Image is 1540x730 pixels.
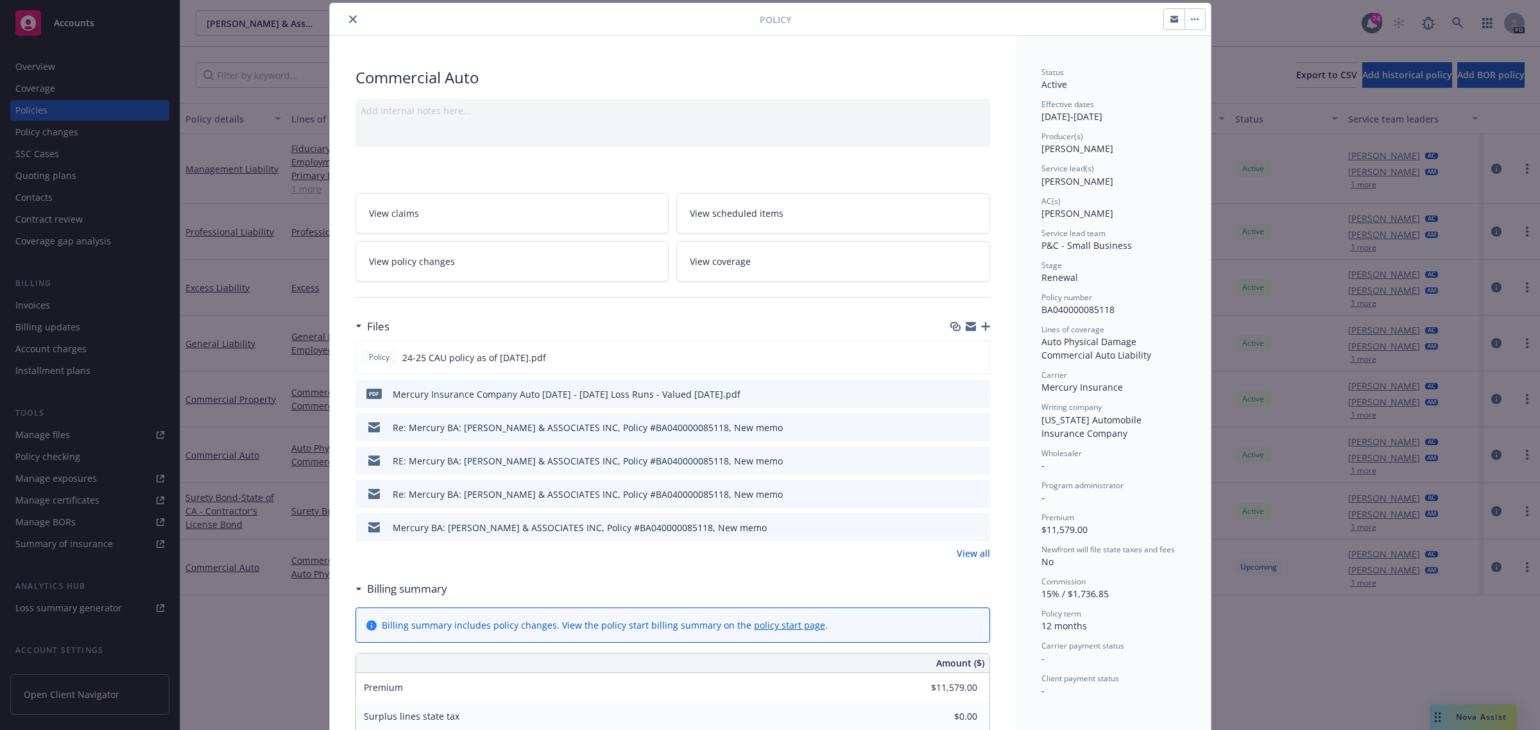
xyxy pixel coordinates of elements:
div: Mercury Insurance Company Auto [DATE] - [DATE] Loss Runs - Valued [DATE].pdf [393,387,740,401]
span: Renewal [1041,271,1078,284]
span: Commission [1041,576,1086,587]
div: Re: Mercury BA: [PERSON_NAME] & ASSOCIATES INC, Policy #BA040000085118, New memo [393,421,783,434]
div: Add internal notes here... [361,104,985,117]
span: Amount ($) [936,656,984,670]
input: 0.00 [902,678,985,697]
a: View claims [355,193,669,233]
div: Auto Physical Damage [1041,335,1185,348]
span: Status [1041,67,1064,78]
span: Premium [364,681,403,693]
span: View scheduled items [690,207,783,220]
span: - [1041,652,1045,665]
span: Surplus lines state tax [364,710,459,722]
span: Policy [760,13,791,26]
a: View policy changes [355,241,669,282]
span: View policy changes [369,255,455,268]
button: preview file [973,421,985,434]
span: View claims [369,207,419,220]
span: - [1041,684,1045,697]
span: 24-25 CAU policy as of [DATE].pdf [402,351,546,364]
button: preview file [973,488,985,501]
h3: Billing summary [367,581,447,597]
span: Policy [366,352,392,363]
span: P&C - Small Business [1041,239,1132,251]
span: - [1041,459,1045,471]
a: policy start page [754,619,825,631]
button: download file [953,454,963,468]
button: preview file [973,454,985,468]
div: Commercial Auto [355,67,990,89]
span: 12 months [1041,620,1087,632]
span: [US_STATE] Automobile Insurance Company [1041,414,1144,439]
span: Service lead(s) [1041,163,1094,174]
input: 0.00 [902,707,985,726]
span: Carrier payment status [1041,640,1124,651]
span: View coverage [690,255,751,268]
span: Carrier [1041,369,1067,380]
button: preview file [973,521,985,534]
span: BA040000085118 [1041,303,1115,316]
span: Stage [1041,260,1062,271]
h3: Files [367,318,389,335]
span: Writing company [1041,402,1102,412]
button: download file [953,521,963,534]
a: View all [957,547,990,560]
a: View scheduled items [676,193,990,233]
span: Client payment status [1041,673,1119,684]
span: Newfront will file state taxes and fees [1041,544,1175,555]
span: [PERSON_NAME] [1041,142,1113,155]
button: download file [953,387,963,401]
span: Policy term [1041,608,1081,619]
a: View coverage [676,241,990,282]
div: Files [355,318,389,335]
span: 15% / $1,736.85 [1041,588,1109,600]
span: Premium [1041,512,1074,523]
span: No [1041,556,1054,568]
span: AC(s) [1041,196,1061,207]
span: Mercury Insurance [1041,381,1123,393]
button: download file [953,421,963,434]
span: Producer(s) [1041,131,1083,142]
button: download file [952,351,963,364]
div: [DATE] - [DATE] [1041,99,1185,123]
div: Re: Mercury BA: [PERSON_NAME] & ASSOCIATES INC, Policy #BA040000085118, New memo [393,488,783,501]
span: Program administrator [1041,480,1124,491]
div: Commercial Auto Liability [1041,348,1185,362]
span: - [1041,491,1045,504]
span: pdf [366,389,382,398]
span: Service lead team [1041,228,1106,239]
button: download file [953,488,963,501]
span: $11,579.00 [1041,523,1088,536]
span: [PERSON_NAME] [1041,207,1113,219]
span: [PERSON_NAME] [1041,175,1113,187]
span: Policy number [1041,292,1092,303]
button: preview file [973,387,985,401]
span: Effective dates [1041,99,1094,110]
span: Lines of coverage [1041,324,1104,335]
div: Mercury BA: [PERSON_NAME] & ASSOCIATES INC, Policy #BA040000085118, New memo [393,521,767,534]
div: RE: Mercury BA: [PERSON_NAME] & ASSOCIATES INC, Policy #BA040000085118, New memo [393,454,783,468]
button: preview file [973,351,984,364]
span: Active [1041,78,1067,90]
button: close [345,12,361,27]
div: Billing summary includes policy changes. View the policy start billing summary on the . [382,618,828,632]
span: Wholesaler [1041,448,1082,459]
div: Billing summary [355,581,447,597]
